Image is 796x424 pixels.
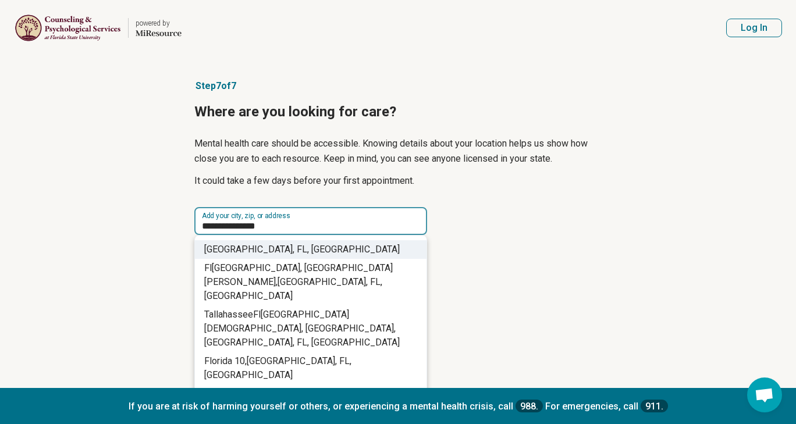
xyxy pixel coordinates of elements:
[204,276,382,301] span: , [GEOGRAPHIC_DATA]
[370,276,381,287] span: FL
[204,244,294,255] span: [GEOGRAPHIC_DATA],
[204,309,253,320] span: Tallahassee
[194,173,602,188] p: It could take a few days before your first appointment.
[278,276,368,287] span: [GEOGRAPHIC_DATA],
[212,355,247,366] span: orida 10,
[204,262,212,273] span: Fl
[339,355,350,366] span: FL
[12,399,784,412] p: If you are at risk of harming yourself or others, or experiencing a mental health crisis, call Fo...
[204,337,294,348] span: [GEOGRAPHIC_DATA],
[15,14,121,42] img: Florida State University
[307,337,400,348] span: , [GEOGRAPHIC_DATA]
[204,309,396,334] span: [GEOGRAPHIC_DATA][DEMOGRAPHIC_DATA], [GEOGRAPHIC_DATA],
[136,18,182,28] div: powered by
[247,355,337,366] span: [GEOGRAPHIC_DATA],
[204,355,212,366] span: Fl
[253,309,261,320] span: Fl
[194,102,602,122] h1: Where are you looking for care?
[194,136,602,166] p: Mental health care should be accessible. Knowing details about your location helps us show how cl...
[194,79,602,93] p: Step 7 of 7
[641,399,668,412] a: 911.
[307,244,400,255] span: , [GEOGRAPHIC_DATA]
[204,262,393,287] span: [GEOGRAPHIC_DATA], [GEOGRAPHIC_DATA][PERSON_NAME],
[297,337,307,348] span: FL
[14,14,182,42] a: Florida State Universitypowered by
[747,377,782,412] div: Open chat
[297,244,307,255] span: FL
[726,19,782,37] button: Log In
[204,355,351,380] span: , [GEOGRAPHIC_DATA]
[516,399,543,412] a: 988.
